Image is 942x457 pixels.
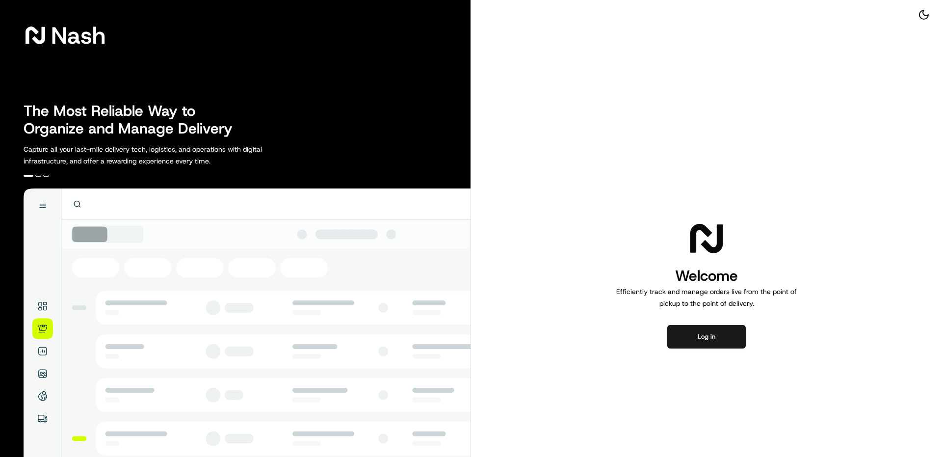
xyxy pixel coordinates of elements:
p: Efficiently track and manage orders live from the point of pickup to the point of delivery. [612,286,801,309]
p: Capture all your last-mile delivery tech, logistics, and operations with digital infrastructure, ... [24,143,306,167]
h1: Welcome [612,266,801,286]
button: Log in [667,325,746,349]
span: Nash [51,26,105,45]
h2: The Most Reliable Way to Organize and Manage Delivery [24,102,243,137]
